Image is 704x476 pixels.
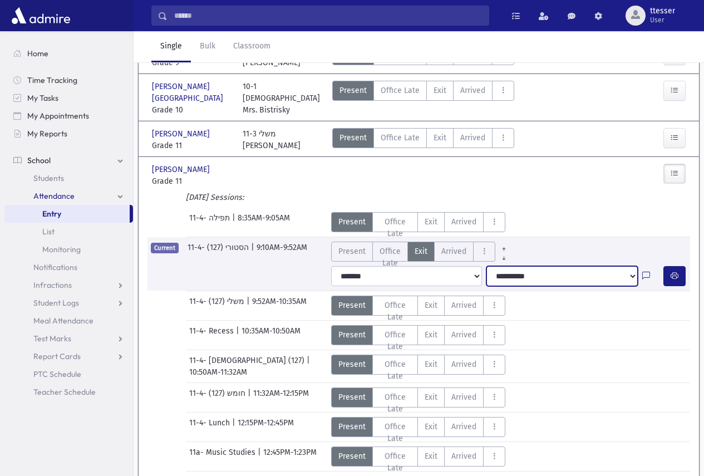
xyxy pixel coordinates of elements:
[232,417,238,437] span: |
[33,333,71,343] span: Test Marks
[243,128,301,151] div: 11-3 משלי [PERSON_NAME]
[380,246,401,269] span: Office Late
[27,48,48,58] span: Home
[4,383,133,401] a: Teacher Schedule
[151,31,191,62] a: Single
[242,325,301,345] span: 10:35AM-10:50AM
[451,359,476,370] span: Arrived
[338,329,366,341] span: Present
[650,7,675,16] span: ttesser
[4,241,133,258] a: Monitoring
[33,387,96,397] span: Teacher Schedule
[232,212,238,232] span: |
[263,446,317,467] span: 12:45PM-1:23PM
[33,173,64,183] span: Students
[331,387,506,408] div: AttTypes
[4,205,130,223] a: Entry
[331,242,513,262] div: AttTypes
[380,391,411,415] span: Office Late
[380,359,411,382] span: Office Late
[33,280,72,290] span: Infractions
[338,246,366,257] span: Present
[451,300,476,311] span: Arrived
[33,351,81,361] span: Report Cards
[434,132,446,144] span: Exit
[434,85,446,96] span: Exit
[152,140,232,151] span: Grade 11
[27,111,89,121] span: My Appointments
[338,421,366,433] span: Present
[380,329,411,352] span: Office Late
[4,347,133,365] a: Report Cards
[4,71,133,89] a: Time Tracking
[33,316,93,326] span: Meal Attendance
[451,421,476,433] span: Arrived
[4,258,133,276] a: Notifications
[9,4,73,27] img: AdmirePro
[4,223,133,241] a: List
[425,300,437,311] span: Exit
[4,330,133,347] a: Test Marks
[4,312,133,330] a: Meal Attendance
[33,191,75,201] span: Attendance
[188,242,251,262] span: 11-4- הסטורי (127)
[339,132,367,144] span: Present
[189,446,258,467] span: 11a- Music Studies
[495,242,513,251] a: All Prior
[331,212,506,232] div: AttTypes
[191,31,224,62] a: Bulk
[27,93,58,103] span: My Tasks
[331,446,506,467] div: AttTypes
[381,85,420,96] span: Office Late
[331,417,506,437] div: AttTypes
[380,300,411,323] span: Office Late
[152,128,212,140] span: [PERSON_NAME]
[33,262,77,272] span: Notifications
[451,391,476,403] span: Arrived
[331,355,506,375] div: AttTypes
[152,81,232,104] span: [PERSON_NAME][GEOGRAPHIC_DATA]
[236,325,242,345] span: |
[495,251,513,259] a: All Later
[338,300,366,311] span: Present
[425,216,437,228] span: Exit
[189,325,236,345] span: 11-4- Recess
[224,31,279,62] a: Classroom
[4,294,133,312] a: Student Logs
[189,296,247,316] span: 11-4- משלי (127)
[189,355,307,366] span: 11-4- [DEMOGRAPHIC_DATA] (127)
[243,81,322,116] div: 10-1 [DEMOGRAPHIC_DATA] Mrs. Bistrisky
[338,216,366,228] span: Present
[4,89,133,107] a: My Tasks
[33,298,79,308] span: Student Logs
[27,129,67,139] span: My Reports
[332,128,514,151] div: AttTypes
[339,85,367,96] span: Present
[460,85,485,96] span: Arrived
[152,104,232,116] span: Grade 10
[248,387,253,408] span: |
[27,155,51,165] span: School
[168,6,489,26] input: Search
[253,387,309,408] span: 11:32AM-12:15PM
[380,216,411,239] span: Office Late
[189,212,232,232] span: 11-4- תפילה
[258,446,263,467] span: |
[332,81,514,116] div: AttTypes
[650,16,675,24] span: User
[33,369,81,379] span: PTC Schedule
[186,193,244,202] i: [DATE] Sessions:
[4,125,133,143] a: My Reports
[4,45,133,62] a: Home
[441,246,466,257] span: Arrived
[252,296,307,316] span: 9:52AM-10:35AM
[425,391,437,403] span: Exit
[451,216,476,228] span: Arrived
[380,421,411,444] span: Office Late
[238,417,294,437] span: 12:15PM-12:45PM
[189,417,232,437] span: 11-4- Lunch
[307,355,312,366] span: |
[42,244,81,254] span: Monitoring
[4,107,133,125] a: My Appointments
[425,329,437,341] span: Exit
